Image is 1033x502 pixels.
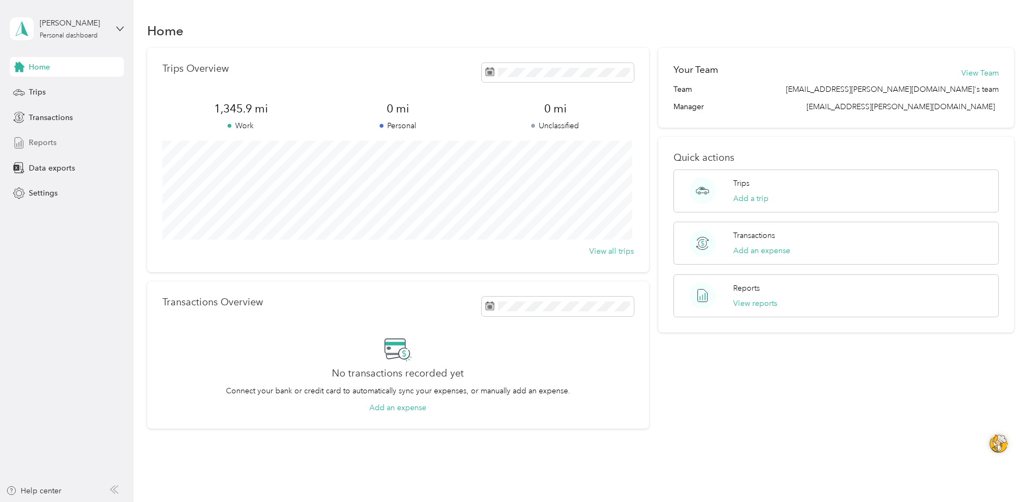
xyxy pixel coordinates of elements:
p: Transactions Overview [162,297,263,308]
p: Reports [733,283,760,294]
button: View reports [733,298,777,309]
span: Transactions [29,112,73,123]
p: Transactions [733,230,775,241]
button: View Team [961,67,999,79]
h1: Home [147,25,184,36]
span: Manager [673,101,704,112]
span: [EMAIL_ADDRESS][PERSON_NAME][DOMAIN_NAME]'s team [786,84,999,95]
p: Quick actions [673,152,999,164]
span: 1,345.9 mi [162,101,319,116]
p: Unclassified [477,120,634,131]
h2: Your Team [673,63,718,77]
p: Work [162,120,319,131]
span: [EMAIL_ADDRESS][PERSON_NAME][DOMAIN_NAME] [807,102,995,111]
span: Trips [29,86,46,98]
p: Trips [733,178,749,189]
span: 0 mi [319,101,476,116]
button: Add a trip [733,193,769,204]
div: Personal dashboard [40,33,98,39]
button: Add an expense [369,402,426,413]
h2: No transactions recorded yet [332,368,464,379]
button: Add an expense [733,245,790,256]
span: Data exports [29,162,75,174]
iframe: Everlance-gr Chat Button Frame [972,441,1033,502]
span: Settings [29,187,58,199]
p: Personal [319,120,476,131]
span: Team [673,84,692,95]
button: View all trips [589,246,634,257]
p: Trips Overview [162,63,229,74]
span: Reports [29,137,56,148]
div: [PERSON_NAME] [40,17,108,29]
button: Help center [6,485,61,497]
span: 0 mi [477,101,634,116]
span: Home [29,61,50,73]
p: Connect your bank or credit card to automatically sync your expenses, or manually add an expense. [226,385,570,397]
